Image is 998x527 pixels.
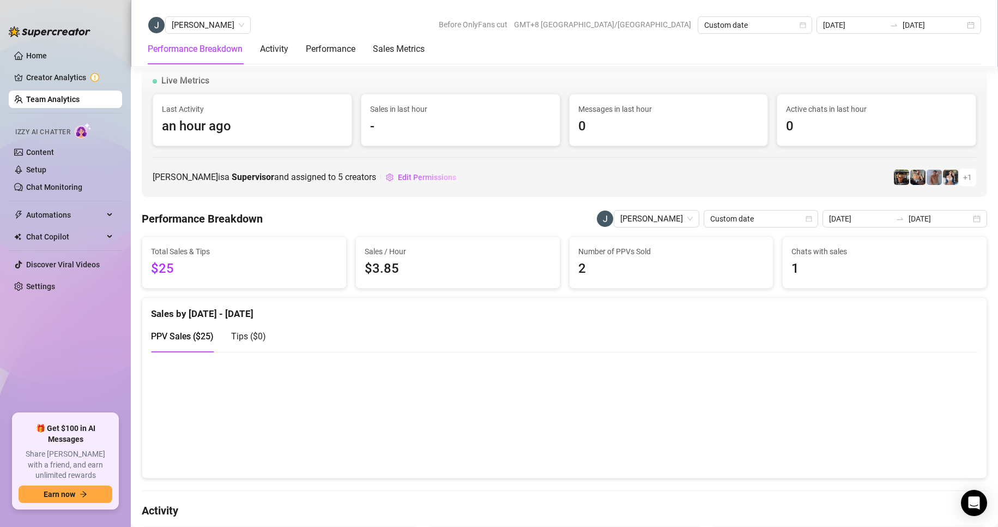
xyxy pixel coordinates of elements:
a: Team Analytics [26,95,80,104]
a: Setup [26,165,46,174]
span: GMT+8 [GEOGRAPHIC_DATA]/[GEOGRAPHIC_DATA] [514,16,691,33]
a: Discover Viral Videos [26,260,100,269]
span: Last Activity [162,103,343,115]
div: Performance Breakdown [148,43,243,56]
span: Share [PERSON_NAME] with a friend, and earn unlimited rewards [19,449,112,481]
span: Sales in last hour [370,103,551,115]
span: Messages in last hour [578,103,759,115]
span: Chats with sales [791,245,978,257]
div: Performance [306,43,355,56]
img: Chat Copilot [14,233,21,241]
input: Start date [829,213,891,225]
span: calendar [806,215,812,222]
span: thunderbolt [14,211,23,219]
span: setting [386,173,394,181]
span: Izzy AI Chatter [15,127,70,137]
span: arrow-right [80,490,87,498]
img: Jeffery Bamba [597,211,613,227]
img: Katy [943,170,958,185]
b: Supervisor [232,172,274,182]
input: Start date [823,19,885,31]
div: Activity [260,43,288,56]
span: Tips ( $0 ) [231,331,266,342]
img: Joey [927,170,942,185]
h4: Activity [142,503,987,518]
span: Jeffery Bamba [172,17,244,33]
span: Chat Copilot [26,228,104,245]
span: 0 [578,116,759,137]
input: End date [903,19,965,31]
h4: Performance Breakdown [142,211,263,226]
span: Edit Permissions [398,173,456,182]
span: [PERSON_NAME] is a and assigned to creators [153,170,376,184]
img: AI Chatter [75,123,92,139]
a: Home [26,51,47,60]
a: Content [26,148,54,157]
span: swap-right [896,214,904,223]
span: 0 [786,116,967,137]
button: Edit Permissions [385,169,457,186]
span: + 1 [963,171,972,183]
div: Sales Metrics [373,43,425,56]
span: Custom date [704,17,806,33]
div: Open Intercom Messenger [961,490,987,516]
div: Sales by [DATE] - [DATE] [151,298,978,321]
a: Chat Monitoring [26,183,82,191]
img: logo-BBDzfeDw.svg [9,26,90,37]
span: Sales / Hour [365,245,551,257]
span: to [896,214,904,223]
span: Earn now [44,490,75,499]
span: Automations [26,206,104,224]
span: 🎁 Get $100 in AI Messages [19,423,112,445]
span: Jeffery Bamba [620,211,693,227]
img: Jeffery Bamba [148,17,165,33]
span: swap-right [890,21,898,29]
span: 2 [578,259,765,279]
span: Live Metrics [161,74,209,87]
img: George [910,170,926,185]
span: Before OnlyFans cut [439,16,507,33]
span: Number of PPVs Sold [578,245,765,257]
span: 1 [791,259,978,279]
span: Active chats in last hour [786,103,967,115]
span: Custom date [710,211,812,227]
span: - [370,116,551,137]
span: an hour ago [162,116,343,137]
a: Settings [26,282,55,291]
input: End date [909,213,971,225]
span: calendar [800,22,806,28]
span: $3.85 [365,259,551,279]
button: Earn nowarrow-right [19,486,112,503]
img: Nathan [894,170,909,185]
a: Creator Analytics exclamation-circle [26,69,113,86]
span: to [890,21,898,29]
span: Total Sales & Tips [151,245,337,257]
span: $25 [151,259,337,279]
span: 5 [338,172,343,182]
span: PPV Sales ( $25 ) [151,331,214,342]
